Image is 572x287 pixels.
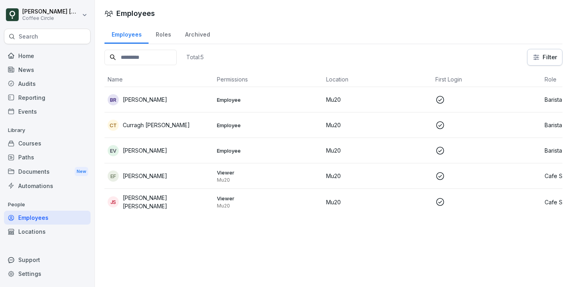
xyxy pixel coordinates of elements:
th: Name [104,72,214,87]
p: Mu20 [326,198,429,206]
h1: Employees [116,8,155,19]
button: Filter [528,49,562,65]
a: Paths [4,150,91,164]
p: People [4,198,91,211]
p: Search [19,33,38,41]
a: Settings [4,267,91,281]
p: Total: 5 [186,53,204,61]
p: [PERSON_NAME] [GEOGRAPHIC_DATA] [22,8,80,15]
div: BR [108,94,119,105]
a: Automations [4,179,91,193]
th: First Login [432,72,541,87]
th: Permissions [214,72,323,87]
a: Archived [178,23,217,44]
p: Viewer [217,169,320,176]
p: Employee [217,147,320,154]
a: Courses [4,136,91,150]
p: Mu20 [326,95,429,104]
div: JS [108,196,119,207]
p: Curragh [PERSON_NAME] [123,121,190,129]
div: Support [4,253,91,267]
p: [PERSON_NAME] [123,172,167,180]
a: Events [4,105,91,118]
div: EV [108,145,119,156]
p: Mu20 [217,203,320,209]
p: [PERSON_NAME] [123,95,167,104]
a: Home [4,49,91,63]
p: Mu20 [326,121,429,129]
p: [PERSON_NAME] [PERSON_NAME] [123,194,211,210]
p: Employee [217,96,320,103]
a: Employees [104,23,149,44]
a: DocumentsNew [4,164,91,179]
div: Filter [532,53,557,61]
a: Audits [4,77,91,91]
p: Coffee Circle [22,16,80,21]
th: Location [323,72,432,87]
p: Library [4,124,91,137]
a: Locations [4,225,91,239]
p: Mu20 [217,177,320,183]
a: News [4,63,91,77]
p: Mu20 [326,172,429,180]
a: Reporting [4,91,91,105]
a: Employees [4,211,91,225]
p: Viewer [217,195,320,202]
p: Mu20 [326,146,429,155]
p: Employee [217,122,320,129]
div: Documents [4,164,91,179]
a: Roles [149,23,178,44]
div: New [75,167,88,176]
p: [PERSON_NAME] [123,146,167,155]
div: EF [108,171,119,182]
div: CT [108,120,119,131]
